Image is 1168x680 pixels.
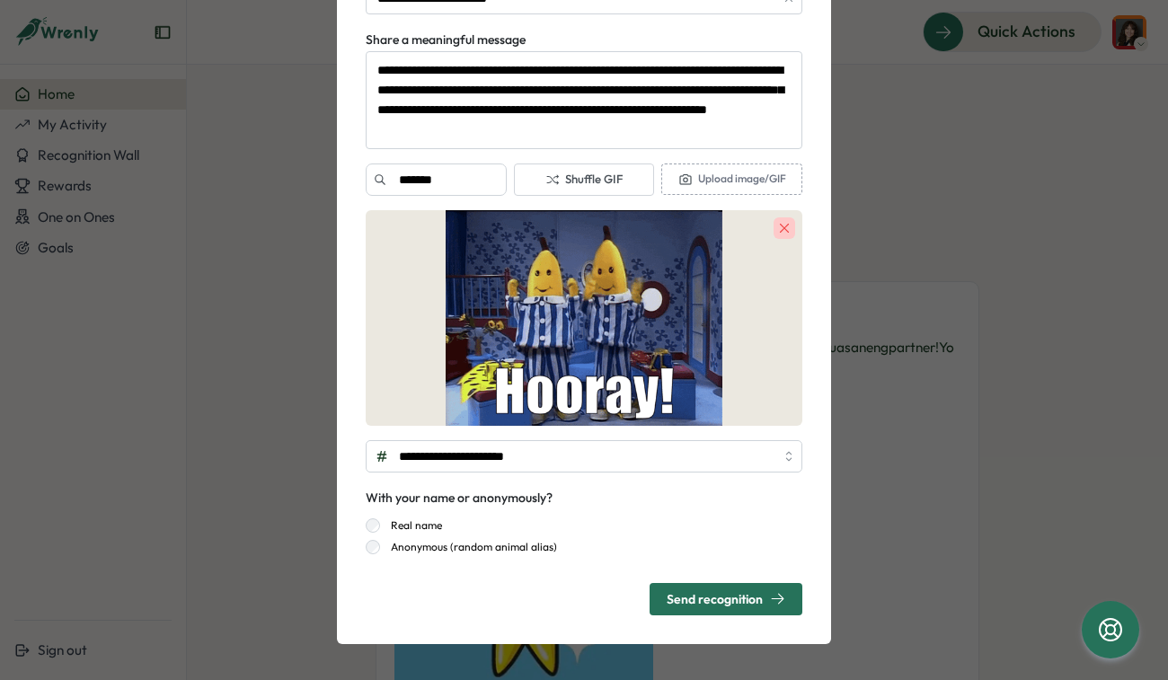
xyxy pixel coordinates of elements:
span: Shuffle GIF [545,172,623,188]
div: With your name or anonymously? [366,489,553,508]
div: Send recognition [667,591,785,606]
button: Shuffle GIF [514,163,655,196]
label: Anonymous (random animal alias) [380,540,557,554]
label: Share a meaningful message [366,31,526,50]
label: Real name [380,518,442,533]
img: gif [366,210,802,426]
button: Send recognition [650,583,802,615]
